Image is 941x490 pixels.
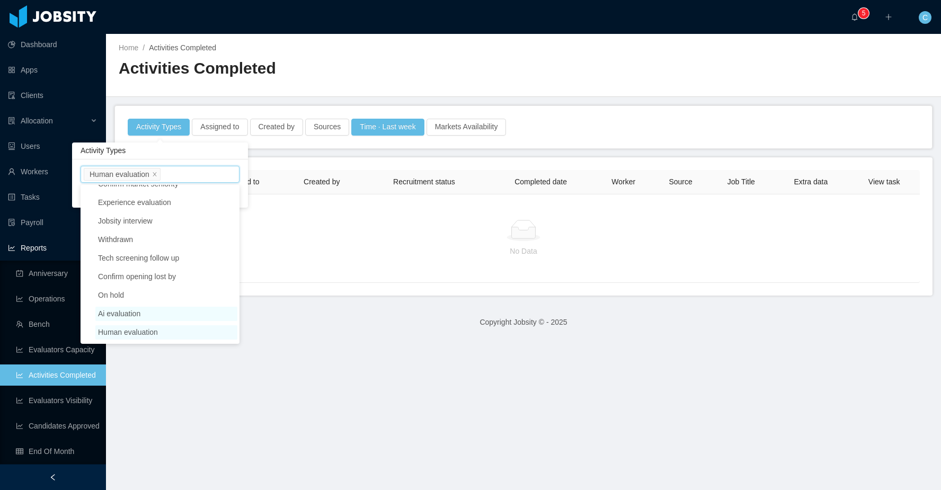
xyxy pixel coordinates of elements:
[16,415,97,436] a: icon: line-chartCandidates Approved
[21,218,43,227] span: Payroll
[95,251,237,265] span: Tech screening follow up
[16,263,97,284] a: icon: carry-outAnniversary
[98,328,158,336] span: Human evaluation
[669,177,692,186] span: Source
[351,119,424,136] button: Time · Last week
[514,177,567,186] span: Completed date
[8,161,97,182] a: icon: userWorkers
[862,8,866,19] p: 5
[98,272,176,281] span: Confirm opening lost by
[304,177,340,186] span: Created by
[794,177,828,186] span: Extra data
[16,441,97,462] a: icon: tableEnd Of Month
[128,119,190,136] button: Activity Types
[136,245,911,257] p: No Data
[885,13,892,21] i: icon: plus
[106,304,941,341] footer: Copyright Jobsity © - 2025
[21,244,47,252] span: Reports
[922,11,928,24] span: C
[16,390,97,411] a: icon: line-chartEvaluators Visibility
[16,314,97,335] a: icon: teamBench
[95,325,237,340] span: Human evaluation
[143,43,145,52] span: /
[95,270,237,284] span: Confirm opening lost by
[393,177,455,186] span: Recruitment status
[72,142,248,159] div: Activity Types
[119,58,523,79] h2: Activities Completed
[98,309,140,318] span: Ai evaluation
[98,291,124,299] span: On hold
[95,214,237,228] span: Jobsity interview
[95,233,237,247] span: Withdrawn
[16,288,97,309] a: icon: line-chartOperations
[611,177,635,186] span: Worker
[84,168,161,181] li: Human evaluation
[8,186,97,208] a: icon: profileTasks
[868,177,900,186] span: View task
[305,119,349,136] button: Sources
[8,59,97,81] a: icon: appstoreApps
[95,195,237,210] span: Experience evaluation
[98,235,133,244] span: Withdrawn
[95,288,237,302] span: On hold
[8,85,97,106] a: icon: auditClients
[98,254,179,262] span: Tech screening follow up
[163,168,165,181] input: filter select
[95,307,237,321] span: Ai evaluation
[192,119,247,136] button: Assigned to
[16,364,97,386] a: icon: line-chartActivities Completed
[858,8,869,19] sup: 5
[851,13,858,21] i: icon: bell
[8,34,97,55] a: icon: pie-chartDashboard
[8,136,97,157] a: icon: robotUsers
[427,119,507,136] button: Markets Availability
[149,43,216,52] span: Activities Completed
[90,168,149,180] span: Human evaluation
[8,219,15,226] i: icon: file-protect
[8,244,15,252] i: icon: line-chart
[250,119,303,136] button: Created by
[119,43,138,52] a: Home
[21,117,53,125] span: Allocation
[98,217,153,225] span: Jobsity interview
[8,117,15,124] i: icon: solution
[727,177,755,186] span: Job Title
[16,339,97,360] a: icon: line-chartEvaluators Capacity
[152,172,157,178] i: icon: close
[98,198,171,207] span: Experience evaluation
[220,177,259,186] span: Assigned to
